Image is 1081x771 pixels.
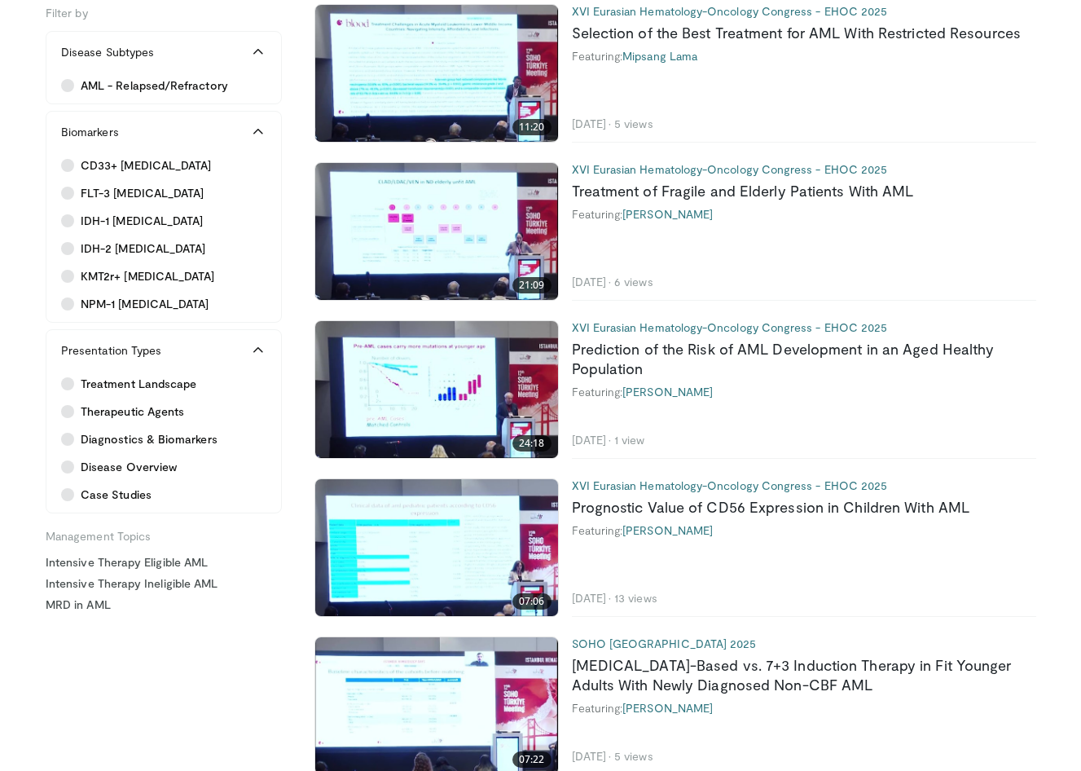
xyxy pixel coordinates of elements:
[572,385,1036,399] div: Featuring:
[512,277,551,293] span: 21:09
[46,523,282,544] h5: Management Topics
[512,435,551,452] span: 24:18
[572,701,1036,716] div: Featuring:
[572,275,612,289] li: [DATE]
[46,112,281,152] button: Biomarkers
[315,479,558,616] a: 07:06
[81,77,228,94] span: AML - Relapsed/Refractory
[315,479,558,616] img: b564b8fe-5ee4-46fb-abd6-0495060da1f5.620x360_q85_upscale.jpg
[46,330,281,371] button: Presentation Types
[572,478,888,492] a: XVI Eurasian Hematology-Oncology Congress - EHOC 2025
[315,321,558,458] img: 22509c80-6c83-4215-9606-35c8be33ad9d.620x360_q85_upscale.jpg
[614,275,653,289] li: 6 views
[315,5,558,142] img: 16eee63a-4ea1-4ac2-90b0-bc910c4de5fe.620x360_q85_upscale.jpg
[572,207,1036,222] div: Featuring:
[622,523,713,537] a: [PERSON_NAME]
[81,296,209,312] span: NPM-1 [MEDICAL_DATA]
[572,523,1036,538] div: Featuring:
[81,185,204,201] span: FLT-3 [MEDICAL_DATA]
[315,5,558,142] a: 11:20
[572,49,1036,64] div: Featuring:
[572,4,888,18] a: XVI Eurasian Hematology-Oncology Congress - EHOC 2025
[512,119,551,135] span: 11:20
[46,597,282,613] a: MRD in AML
[81,157,211,174] span: CD33+ [MEDICAL_DATA]
[46,554,282,571] a: Intensive Therapy Eligible AML
[614,433,644,447] li: 1 view
[81,487,152,503] span: Case Studies
[622,385,713,399] a: [PERSON_NAME]
[572,498,970,516] a: Prognostic Value of CD56 Expression in Children With AML
[46,575,282,592] a: Intensive Therapy Ineligible AML
[572,749,612,764] li: [DATE]
[81,213,203,229] span: IDH-1 [MEDICAL_DATA]
[315,163,558,300] a: 21:09
[81,431,218,447] span: Diagnostics & Biomarkers
[572,656,1012,694] a: [MEDICAL_DATA]-Based vs. 7+3 Induction Therapy in Fit Younger Adults With Newly Diagnosed Non-CBF...
[572,637,757,650] a: SOHO [GEOGRAPHIC_DATA] 2025
[622,49,697,63] a: Mipsang Lama
[622,701,713,715] a: [PERSON_NAME]
[614,117,653,131] li: 5 views
[81,459,177,475] span: Disease Overview
[572,117,612,131] li: [DATE]
[81,403,184,420] span: Therapeutic Agents
[512,751,551,768] span: 07:22
[315,163,558,300] img: ce4502d4-d323-42a4-b363-72c968988763.620x360_q85_upscale.jpg
[81,240,205,257] span: IDH-2 [MEDICAL_DATA]
[572,24,1022,42] a: Selection of the Best Treatment for AML With Restricted Resources
[46,32,281,73] button: Disease Subtypes
[81,376,196,392] span: Treatment Landscape
[572,340,995,377] a: Prediction of the Risk of AML Development in an Aged Healthy Population
[614,591,657,606] li: 13 views
[81,268,214,284] span: KMT2r+ [MEDICAL_DATA]
[572,591,612,606] li: [DATE]
[622,207,713,221] a: [PERSON_NAME]
[572,320,888,334] a: XVI Eurasian Hematology-Oncology Congress - EHOC 2025
[572,182,914,200] a: Treatment of Fragile and Elderly Patients With AML
[315,321,558,458] a: 24:18
[572,433,612,447] li: [DATE]
[512,593,551,610] span: 07:06
[572,162,888,176] a: XVI Eurasian Hematology-Oncology Congress - EHOC 2025
[614,749,653,764] li: 5 views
